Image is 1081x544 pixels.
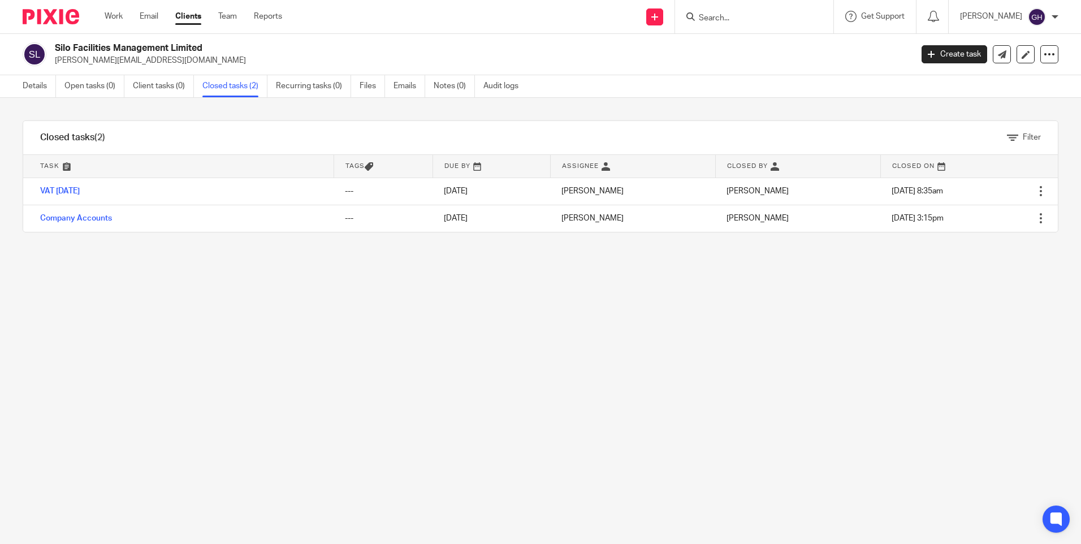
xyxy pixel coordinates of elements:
a: Create task [922,45,987,63]
a: Notes (0) [434,75,475,97]
img: Pixie [23,9,79,24]
a: Email [140,11,158,22]
span: [PERSON_NAME] [727,214,789,222]
td: [PERSON_NAME] [550,178,715,205]
a: Team [218,11,237,22]
p: [PERSON_NAME][EMAIL_ADDRESS][DOMAIN_NAME] [55,55,905,66]
img: svg%3E [23,42,46,66]
h1: Closed tasks [40,132,105,144]
input: Search [698,14,799,24]
span: Filter [1023,133,1041,141]
a: Open tasks (0) [64,75,124,97]
a: Closed tasks (2) [202,75,267,97]
span: (2) [94,133,105,142]
span: [PERSON_NAME] [727,187,789,195]
a: Emails [394,75,425,97]
div: --- [345,185,421,197]
p: [PERSON_NAME] [960,11,1022,22]
td: [DATE] [433,205,550,232]
a: Recurring tasks (0) [276,75,351,97]
a: Details [23,75,56,97]
h2: Silo Facilities Management Limited [55,42,734,54]
a: Clients [175,11,201,22]
span: [DATE] 3:15pm [892,214,944,222]
span: [DATE] 8:35am [892,187,943,195]
td: [PERSON_NAME] [550,205,715,232]
th: Tags [334,155,433,178]
a: Reports [254,11,282,22]
img: svg%3E [1028,8,1046,26]
a: Company Accounts [40,214,112,222]
a: Audit logs [483,75,527,97]
a: Client tasks (0) [133,75,194,97]
span: Get Support [861,12,905,20]
a: Files [360,75,385,97]
td: [DATE] [433,178,550,205]
a: VAT [DATE] [40,187,80,195]
a: Work [105,11,123,22]
div: --- [345,213,421,224]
